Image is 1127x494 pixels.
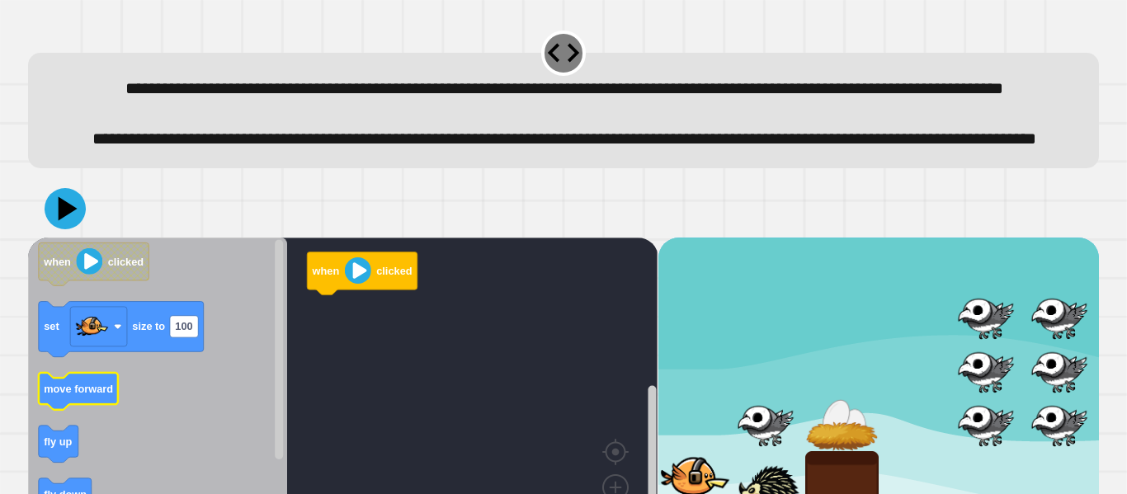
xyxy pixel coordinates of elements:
text: when [312,265,340,277]
text: clicked [108,255,144,267]
text: when [43,255,71,267]
text: 100 [176,320,193,332]
text: size to [133,320,166,332]
text: move forward [44,382,113,394]
text: set [44,320,59,332]
text: fly up [44,435,72,447]
text: clicked [376,265,412,277]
